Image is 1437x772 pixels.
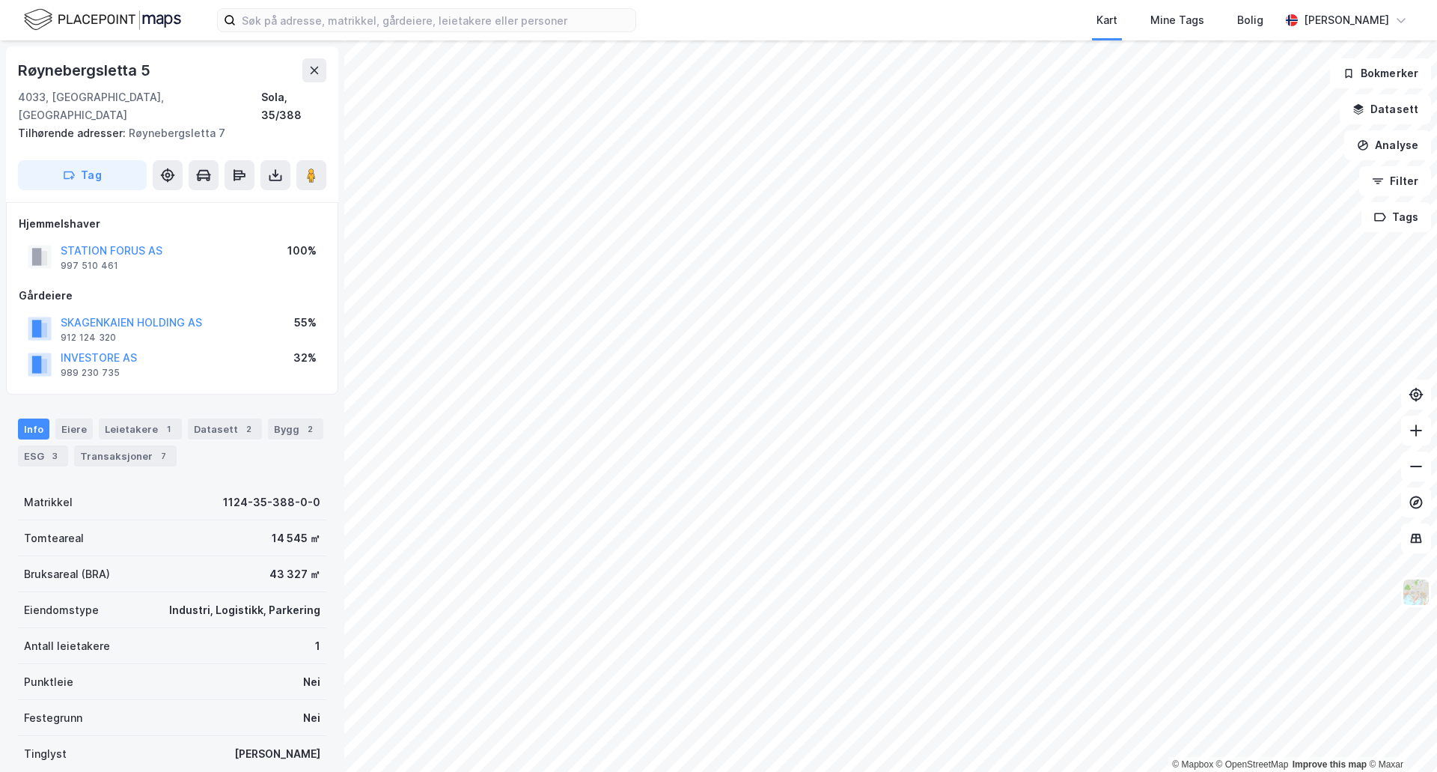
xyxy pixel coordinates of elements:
img: Z [1402,578,1430,607]
div: Tomteareal [24,529,84,547]
div: Bruksareal (BRA) [24,565,110,583]
div: Festegrunn [24,709,82,727]
button: Tags [1361,202,1431,232]
div: Gårdeiere [19,287,326,305]
div: Matrikkel [24,493,73,511]
a: OpenStreetMap [1216,759,1289,770]
div: Datasett [188,419,262,440]
div: Kontrollprogram for chat [1362,700,1437,772]
div: Nei [303,709,320,727]
div: Eiendomstype [24,601,99,619]
div: 14 545 ㎡ [272,529,320,547]
div: Sola, 35/388 [261,88,326,124]
div: 7 [156,449,171,463]
div: Antall leietakere [24,637,110,655]
div: [PERSON_NAME] [234,745,320,763]
div: 55% [294,314,317,332]
div: 4033, [GEOGRAPHIC_DATA], [GEOGRAPHIC_DATA] [18,88,261,124]
div: 3 [47,449,62,463]
div: 997 510 461 [61,260,118,272]
div: Mine Tags [1150,11,1204,29]
div: 2 [302,422,317,437]
div: 989 230 735 [61,367,120,379]
button: Bokmerker [1330,58,1431,88]
div: Kart [1096,11,1117,29]
div: Røynebergsletta 7 [18,124,314,142]
input: Søk på adresse, matrikkel, gårdeiere, leietakere eller personer [236,9,635,31]
div: Leietakere [99,419,182,440]
iframe: Chat Widget [1362,700,1437,772]
div: Industri, Logistikk, Parkering [169,601,320,619]
div: Transaksjoner [74,446,177,466]
div: 2 [241,422,256,437]
div: [PERSON_NAME] [1304,11,1389,29]
a: Mapbox [1172,759,1213,770]
button: Analyse [1344,130,1431,160]
button: Tag [18,160,147,190]
div: Nei [303,673,320,691]
div: 100% [287,242,317,260]
div: Punktleie [24,673,73,691]
div: Info [18,419,49,440]
button: Datasett [1340,94,1431,124]
div: Tinglyst [24,745,67,763]
span: Tilhørende adresser: [18,127,129,139]
div: 1124-35-388-0-0 [223,493,320,511]
div: ESG [18,446,68,466]
button: Filter [1359,166,1431,196]
div: 1 [315,637,320,655]
div: Eiere [55,419,93,440]
div: Hjemmelshaver [19,215,326,233]
div: Røynebergsletta 5 [18,58,153,82]
div: 43 327 ㎡ [269,565,320,583]
div: 1 [161,422,176,437]
div: Bygg [268,419,323,440]
div: 912 124 320 [61,332,116,344]
div: 32% [293,349,317,367]
div: Bolig [1237,11,1263,29]
a: Improve this map [1293,759,1367,770]
img: logo.f888ab2527a4732fd821a326f86c7f29.svg [24,7,181,33]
